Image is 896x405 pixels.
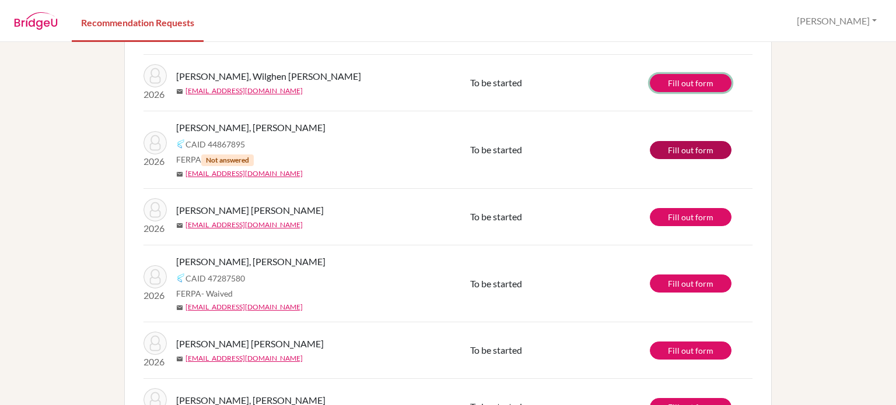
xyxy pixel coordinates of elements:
span: To be started [470,211,522,222]
span: CAID 47287580 [185,272,245,284]
span: To be started [470,278,522,289]
span: mail [176,222,183,229]
span: mail [176,304,183,311]
img: Fuentes Góchez, Victor Andrés [143,265,167,288]
p: 2026 [143,87,167,101]
span: FERPA [176,287,233,300]
p: 2026 [143,355,167,369]
span: To be started [470,344,522,355]
p: 2026 [143,221,167,235]
img: Gutiérrez Segura, Yara Nahell [143,332,167,355]
span: mail [176,171,183,178]
span: FERPA [176,153,254,166]
img: BridgeU logo [14,12,58,30]
a: Fill out form [650,141,731,159]
p: 2026 [143,288,167,302]
a: [EMAIL_ADDRESS][DOMAIN_NAME] [185,353,303,364]
a: [EMAIL_ADDRESS][DOMAIN_NAME] [185,302,303,312]
a: [EMAIL_ADDRESS][DOMAIN_NAME] [185,220,303,230]
span: CAID 44867895 [185,138,245,150]
span: - Waived [201,288,233,298]
span: mail [176,88,183,95]
span: To be started [470,77,522,88]
button: [PERSON_NAME] [792,10,882,32]
p: 2026 [143,154,167,168]
a: Fill out form [650,274,731,293]
span: [PERSON_NAME], [PERSON_NAME] [176,121,325,135]
span: [PERSON_NAME], [PERSON_NAME] [176,255,325,269]
img: Chávez Fiallos, Wilghen Jared [143,64,167,87]
span: Not answered [201,154,254,166]
img: Fortín García, Eric Daniel [143,198,167,221]
span: [PERSON_NAME], Wilghen [PERSON_NAME] [176,69,361,83]
a: [EMAIL_ADDRESS][DOMAIN_NAME] [185,86,303,96]
a: Recommendation Requests [72,2,204,42]
span: [PERSON_NAME] [PERSON_NAME] [176,203,324,217]
span: mail [176,355,183,362]
a: Fill out form [650,208,731,226]
img: Common App logo [176,139,185,149]
a: Fill out form [650,74,731,92]
img: Mejía Ramos, Matías [143,131,167,154]
a: [EMAIL_ADDRESS][DOMAIN_NAME] [185,168,303,179]
span: To be started [470,144,522,155]
a: Fill out form [650,341,731,360]
span: [PERSON_NAME] [PERSON_NAME] [176,337,324,351]
img: Common App logo [176,273,185,283]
